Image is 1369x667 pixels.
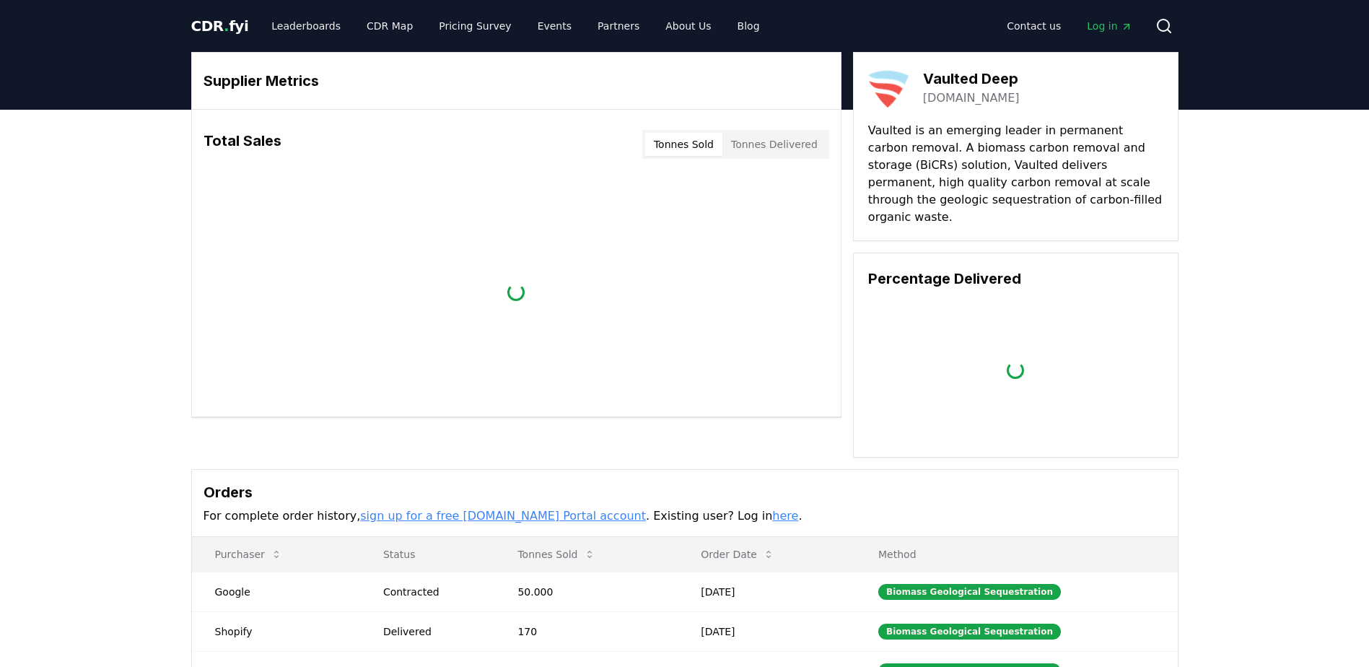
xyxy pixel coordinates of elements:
div: Biomass Geological Sequestration [878,584,1061,600]
td: 50.000 [494,572,678,611]
div: Contracted [383,585,484,599]
span: CDR fyi [191,17,249,35]
img: Vaulted Deep-logo [868,67,909,108]
a: here [772,509,798,523]
div: Delivered [383,624,484,639]
button: Purchaser [204,540,294,569]
p: Status [372,547,484,562]
button: Tonnes Sold [645,133,722,156]
a: Blog [726,13,771,39]
a: Partners [586,13,651,39]
td: Google [192,572,360,611]
a: sign up for a free [DOMAIN_NAME] Portal account [360,509,646,523]
nav: Main [995,13,1143,39]
td: [DATE] [678,572,855,611]
span: . [224,17,229,35]
h3: Vaulted Deep [923,68,1020,90]
a: Pricing Survey [427,13,522,39]
a: CDR Map [355,13,424,39]
button: Order Date [689,540,786,569]
p: Vaulted is an emerging leader in permanent carbon removal. A biomass carbon removal and storage (... [868,122,1163,226]
a: Leaderboards [260,13,352,39]
a: Events [526,13,583,39]
div: Biomass Geological Sequestration [878,624,1061,640]
button: Tonnes Sold [506,540,606,569]
div: loading [507,284,525,301]
p: Method [867,547,1165,562]
a: CDR.fyi [191,16,249,36]
span: Log in [1087,19,1132,33]
h3: Orders [204,481,1166,503]
td: Shopify [192,611,360,651]
h3: Percentage Delivered [868,268,1163,289]
td: [DATE] [678,611,855,651]
h3: Total Sales [204,130,281,159]
p: For complete order history, . Existing user? Log in . [204,507,1166,525]
h3: Supplier Metrics [204,70,829,92]
td: 170 [494,611,678,651]
button: Tonnes Delivered [722,133,826,156]
nav: Main [260,13,771,39]
a: Contact us [995,13,1072,39]
div: loading [1007,362,1024,379]
a: About Us [654,13,722,39]
a: [DOMAIN_NAME] [923,90,1020,107]
a: Log in [1075,13,1143,39]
